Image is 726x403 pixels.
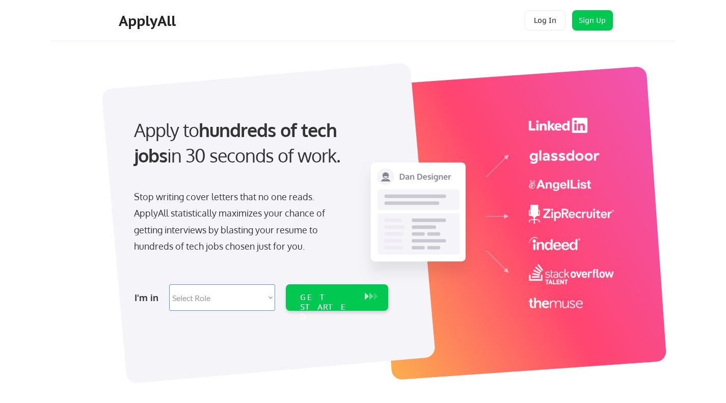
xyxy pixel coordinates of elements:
button: Log In [525,10,566,31]
div: Stop writing cover letters that no one reads. ApplyAll statistically maximizes your chance of get... [134,189,343,255]
div: GET STARTED [300,292,355,322]
button: Sign Up [572,10,613,31]
strong: hundreds of tech jobs [134,118,341,167]
div: Apply to in 30 seconds of work. [134,117,384,169]
div: ApplyAll [119,12,179,30]
div: I'm in [135,289,163,306]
